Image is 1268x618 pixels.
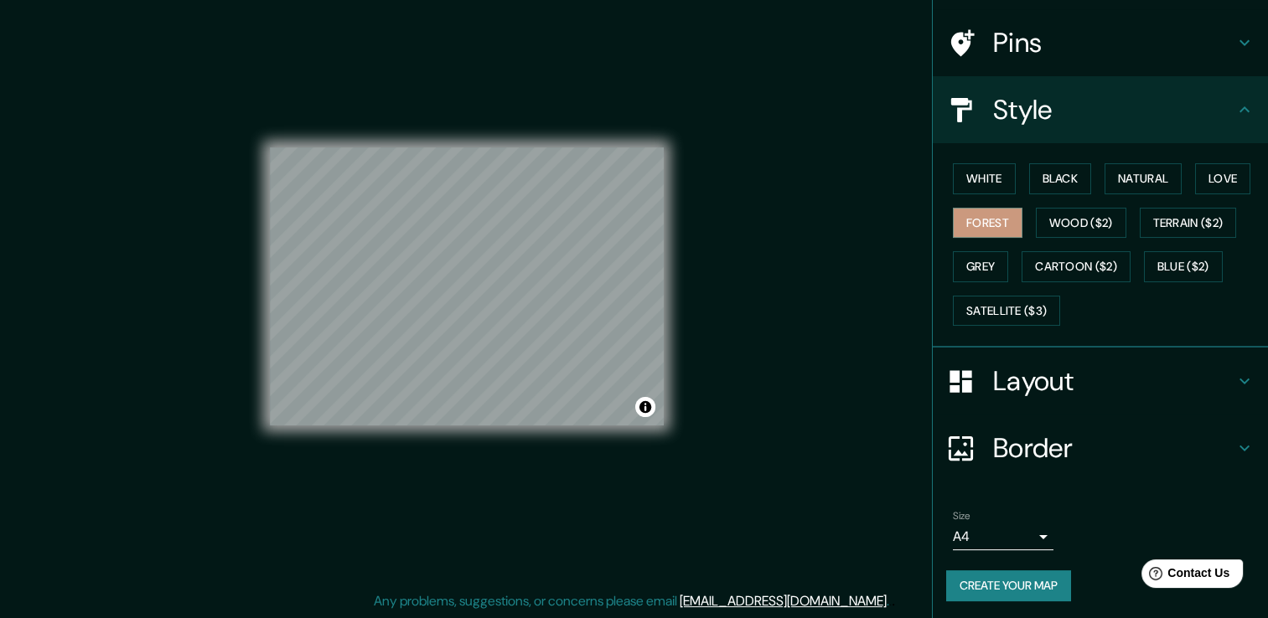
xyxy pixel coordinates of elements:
[1119,553,1250,600] iframe: Help widget launcher
[1029,163,1092,194] button: Black
[889,591,892,611] div: .
[933,348,1268,415] div: Layout
[993,26,1234,59] h4: Pins
[1144,251,1223,282] button: Blue ($2)
[1022,251,1131,282] button: Cartoon ($2)
[892,591,895,611] div: .
[374,591,889,611] p: Any problems, suggestions, or concerns please email .
[1140,208,1237,239] button: Terrain ($2)
[953,251,1008,282] button: Grey
[946,570,1071,601] button: Create your map
[1105,163,1182,194] button: Natural
[993,431,1234,465] h4: Border
[953,296,1060,327] button: Satellite ($3)
[1036,208,1126,239] button: Wood ($2)
[1195,163,1250,194] button: Love
[953,523,1053,550] div: A4
[953,509,970,523] label: Size
[933,76,1268,143] div: Style
[993,364,1234,398] h4: Layout
[933,415,1268,482] div: Border
[993,93,1234,126] h4: Style
[933,9,1268,76] div: Pins
[953,208,1022,239] button: Forest
[270,147,664,425] canvas: Map
[953,163,1016,194] button: White
[635,397,655,417] button: Toggle attribution
[680,592,887,610] a: [EMAIL_ADDRESS][DOMAIN_NAME]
